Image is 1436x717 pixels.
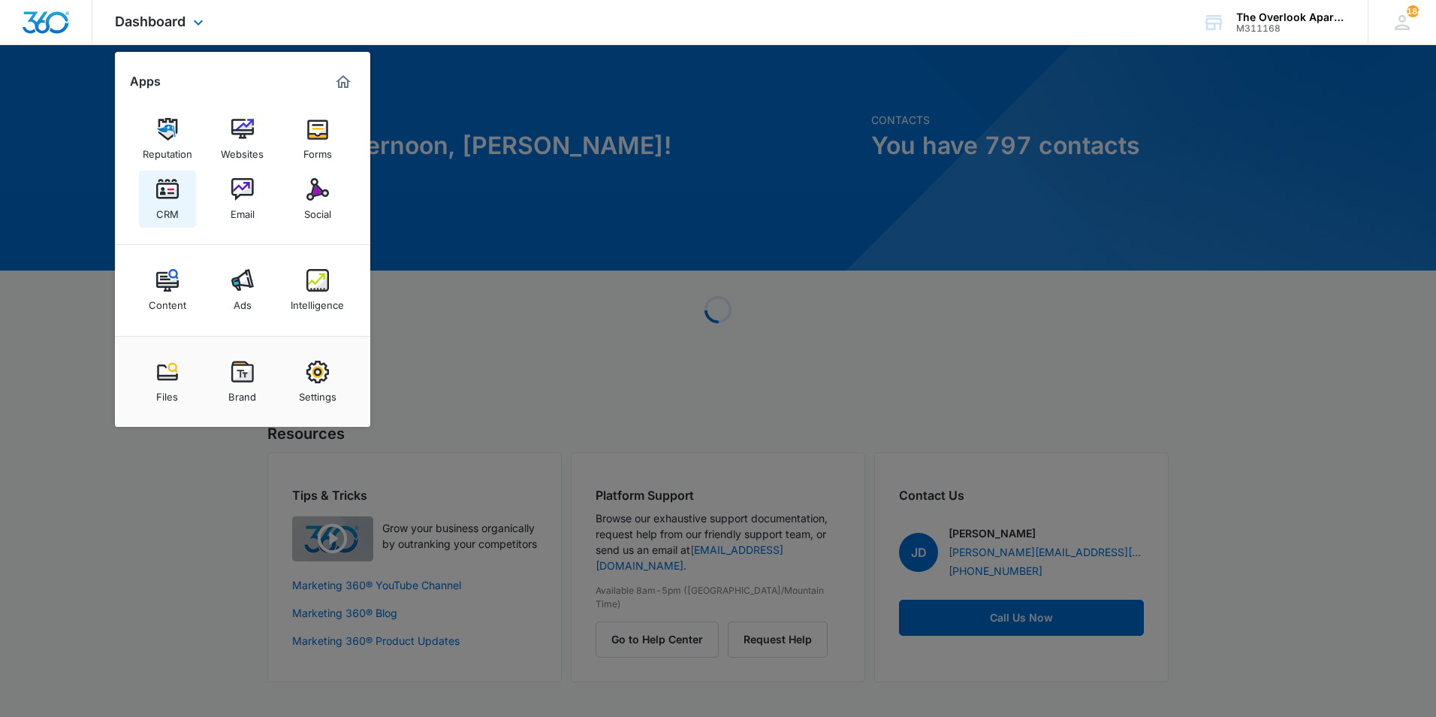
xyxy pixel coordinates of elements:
[304,201,331,220] div: Social
[156,201,179,220] div: CRM
[303,141,332,160] div: Forms
[1236,11,1346,23] div: account name
[289,110,346,168] a: Forms
[289,353,346,410] a: Settings
[1236,23,1346,34] div: account id
[115,14,186,29] span: Dashboard
[139,262,196,319] a: Content
[214,353,271,410] a: Brand
[143,141,192,160] div: Reputation
[156,383,178,403] div: Files
[234,292,252,311] div: Ads
[214,171,271,228] a: Email
[299,383,336,403] div: Settings
[221,141,264,160] div: Websites
[139,353,196,410] a: Files
[228,383,256,403] div: Brand
[139,110,196,168] a: Reputation
[130,74,161,89] h2: Apps
[291,292,344,311] div: Intelligence
[149,292,186,311] div: Content
[289,262,346,319] a: Intelligence
[214,262,271,319] a: Ads
[1407,5,1419,17] div: notifications count
[1407,5,1419,17] span: 184
[231,201,255,220] div: Email
[289,171,346,228] a: Social
[214,110,271,168] a: Websites
[139,171,196,228] a: CRM
[331,70,355,94] a: Marketing 360® Dashboard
